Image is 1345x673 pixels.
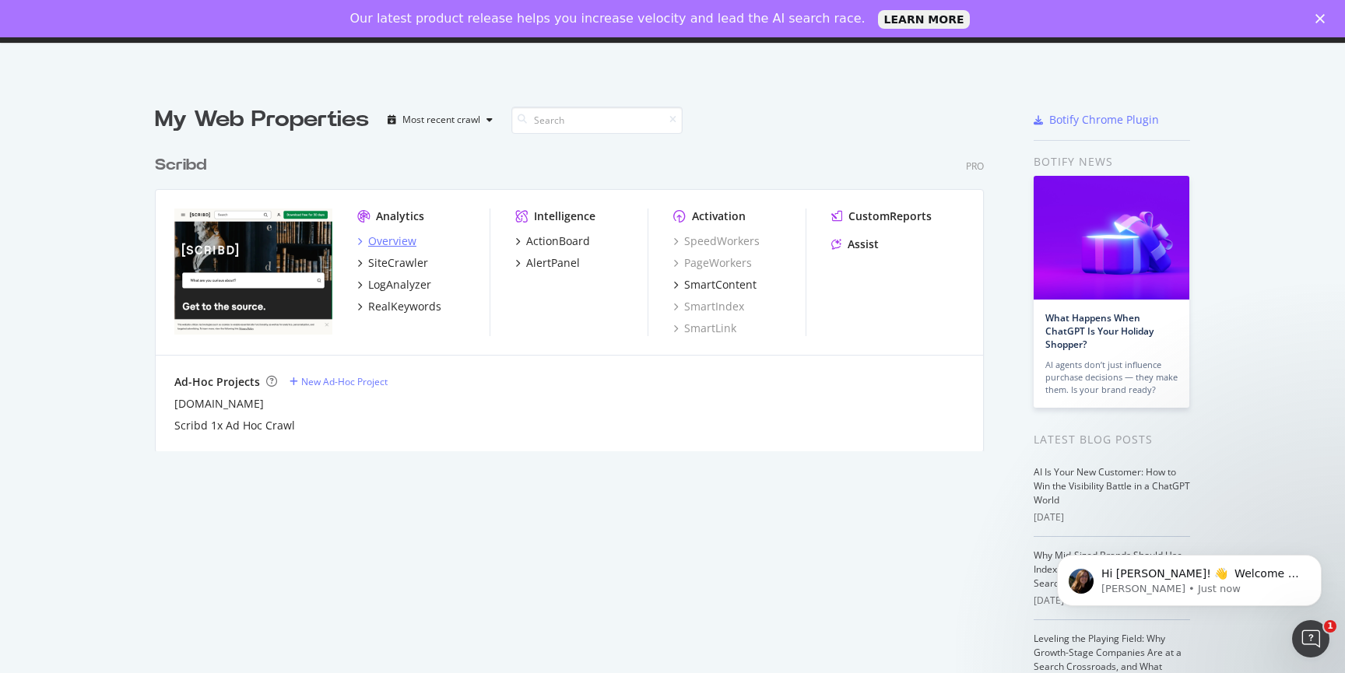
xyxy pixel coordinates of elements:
[1034,112,1159,128] a: Botify Chrome Plugin
[673,299,744,314] a: SmartIndex
[692,209,746,224] div: Activation
[1045,359,1178,396] div: AI agents don’t just influence purchase decisions — they make them. Is your brand ready?
[966,159,984,173] div: Pro
[831,209,932,224] a: CustomReports
[357,233,416,249] a: Overview
[301,375,388,388] div: New Ad-Hoc Project
[526,233,590,249] div: ActionBoard
[357,299,441,314] a: RealKeywords
[1045,311,1154,351] a: What Happens When ChatGPT Is Your Holiday Shopper?
[357,277,431,293] a: LogAnalyzer
[1034,522,1345,631] iframe: Intercom notifications message
[831,237,879,252] a: Assist
[673,321,736,336] a: SmartLink
[1034,176,1189,300] img: What Happens When ChatGPT Is Your Holiday Shopper?
[673,233,760,249] a: SpeedWorkers
[1034,465,1190,507] a: AI Is Your New Customer: How to Win the Visibility Battle in a ChatGPT World
[155,154,206,177] div: Scribd
[155,154,212,177] a: Scribd
[368,233,416,249] div: Overview
[878,10,971,29] a: LEARN MORE
[174,209,332,335] img: scribd.com
[350,11,866,26] div: Our latest product release helps you increase velocity and lead the AI search race.
[376,209,424,224] div: Analytics
[368,255,428,271] div: SiteCrawler
[534,209,595,224] div: Intelligence
[1315,14,1331,23] div: Close
[1034,153,1190,170] div: Botify news
[155,104,369,135] div: My Web Properties
[381,107,499,132] button: Most recent crawl
[511,107,683,134] input: Search
[402,115,480,124] div: Most recent crawl
[1049,112,1159,128] div: Botify Chrome Plugin
[1324,620,1336,633] span: 1
[848,209,932,224] div: CustomReports
[515,233,590,249] a: ActionBoard
[368,299,441,314] div: RealKeywords
[174,374,260,390] div: Ad-Hoc Projects
[1292,620,1329,657] iframe: Intercom live chat
[290,375,388,388] a: New Ad-Hoc Project
[1034,510,1190,524] div: [DATE]
[848,237,879,252] div: Assist
[515,255,580,271] a: AlertPanel
[174,396,264,412] a: [DOMAIN_NAME]
[684,277,757,293] div: SmartContent
[673,255,752,271] a: PageWorkers
[357,255,428,271] a: SiteCrawler
[1034,431,1190,448] div: Latest Blog Posts
[174,418,295,433] a: Scribd 1x Ad Hoc Crawl
[526,255,580,271] div: AlertPanel
[368,277,431,293] div: LogAnalyzer
[155,135,996,451] div: grid
[673,277,757,293] a: SmartContent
